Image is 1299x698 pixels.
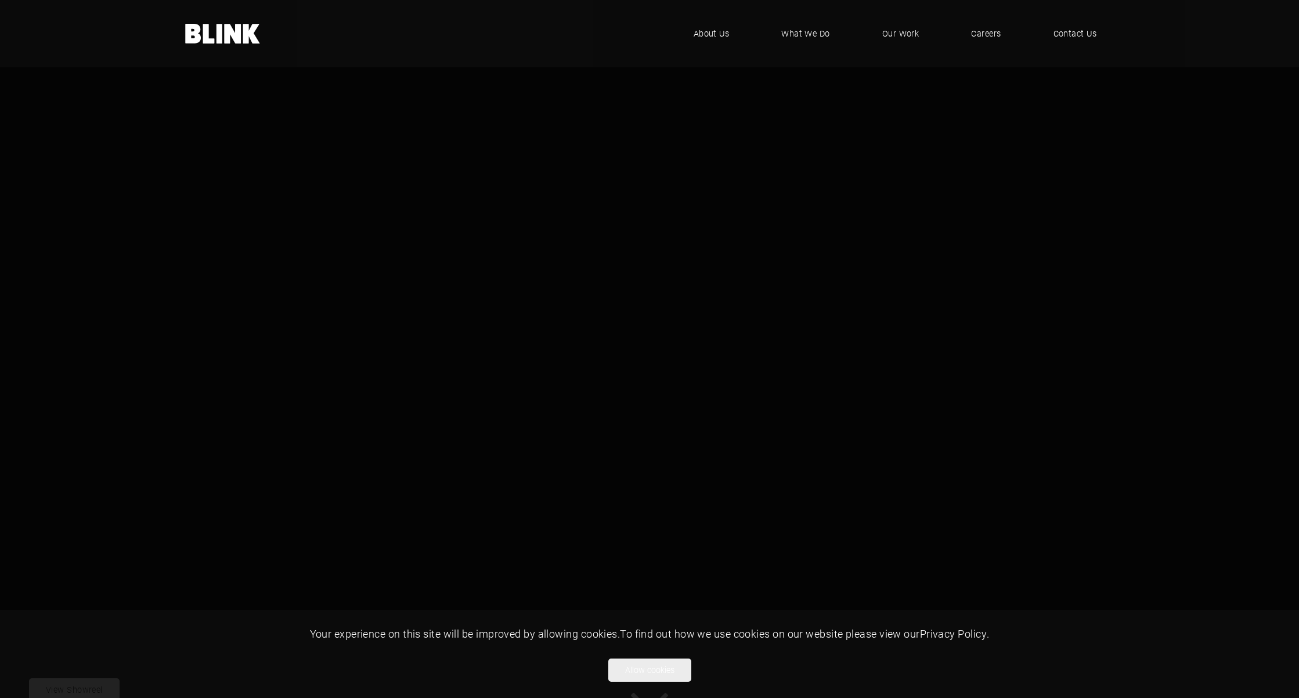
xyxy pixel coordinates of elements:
span: Your experience on this site will be improved by allowing cookies. To find out how we use cookies... [310,627,990,641]
a: Our Work [865,16,937,51]
span: What We Do [781,27,830,40]
span: Careers [971,27,1001,40]
a: Careers [954,16,1018,51]
a: What We Do [764,16,847,51]
a: Privacy Policy [920,627,987,641]
span: Contact Us [1053,27,1097,40]
a: Home [185,24,261,44]
button: Allow cookies [608,659,691,682]
span: Our Work [882,27,919,40]
a: Contact Us [1036,16,1114,51]
a: About Us [676,16,747,51]
span: About Us [694,27,730,40]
